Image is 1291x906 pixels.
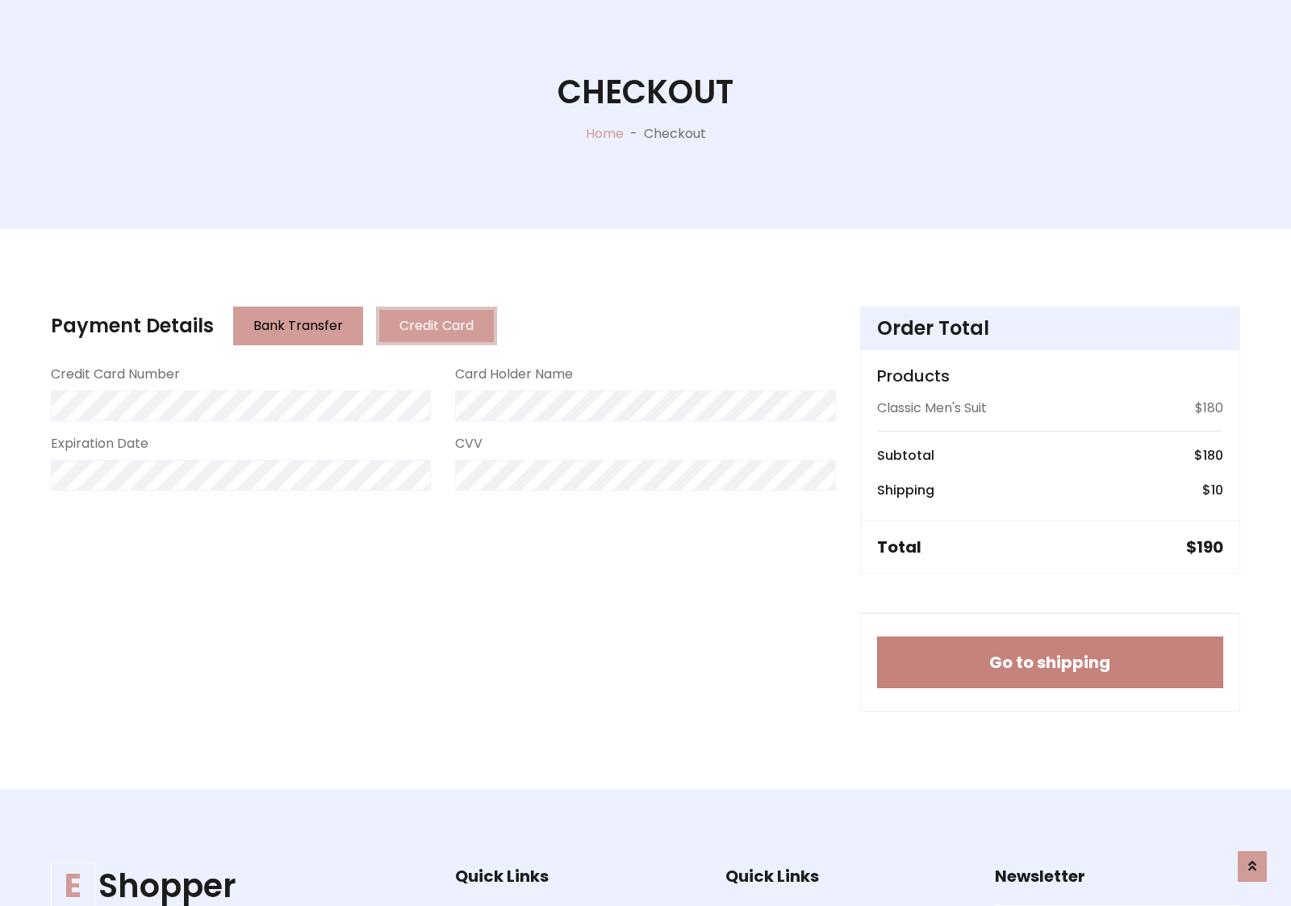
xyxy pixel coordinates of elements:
[51,365,180,384] label: Credit Card Number
[877,537,921,557] h5: Total
[1211,481,1223,499] span: 10
[1202,482,1223,498] h6: $
[233,307,363,345] button: Bank Transfer
[624,124,644,144] p: -
[877,366,1223,386] h5: Products
[558,73,733,111] h1: Checkout
[1197,536,1223,558] span: 190
[877,637,1223,688] button: Go to shipping
[877,317,1223,340] h4: Order Total
[644,124,706,144] p: Checkout
[51,866,404,905] a: EShopper
[455,434,483,453] label: CVV
[455,365,573,384] label: Card Holder Name
[877,399,987,418] p: Classic Men's Suit
[725,866,971,886] h5: Quick Links
[51,434,148,453] label: Expiration Date
[1186,537,1223,557] h5: $
[877,482,934,498] h6: Shipping
[1194,448,1223,463] h6: $
[455,866,700,886] h5: Quick Links
[1203,446,1223,465] span: 180
[376,307,497,345] button: Credit Card
[51,315,214,338] h4: Payment Details
[995,866,1240,886] h5: Newsletter
[877,448,934,463] h6: Subtotal
[1195,399,1223,418] p: $180
[586,124,624,143] a: Home
[51,866,404,905] h1: Shopper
